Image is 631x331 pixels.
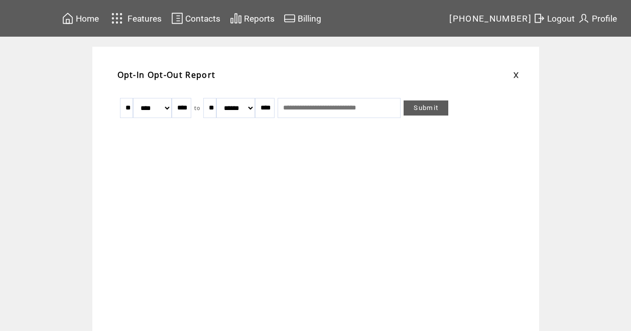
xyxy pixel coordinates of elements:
span: [PHONE_NUMBER] [449,14,532,24]
span: to [194,104,201,112]
img: features.svg [108,10,126,27]
a: Profile [576,11,618,26]
span: Home [76,14,99,24]
span: Opt-In Opt-Out Report [117,69,216,80]
span: Reports [244,14,275,24]
a: Features [107,9,164,28]
img: profile.svg [578,12,590,25]
a: Logout [532,11,576,26]
img: chart.svg [230,12,242,25]
span: Profile [592,14,617,24]
img: home.svg [62,12,74,25]
span: Features [128,14,162,24]
a: Reports [228,11,276,26]
span: Billing [298,14,321,24]
a: Contacts [170,11,222,26]
a: Submit [404,100,448,116]
span: Logout [547,14,575,24]
a: Home [60,11,100,26]
span: Contacts [185,14,220,24]
img: contacts.svg [171,12,183,25]
a: Billing [282,11,323,26]
img: creidtcard.svg [284,12,296,25]
img: exit.svg [533,12,545,25]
